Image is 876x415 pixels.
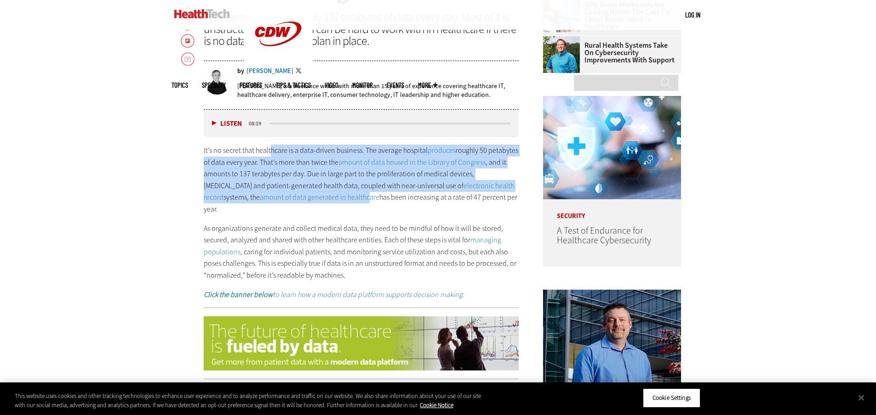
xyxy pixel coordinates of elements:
[420,401,453,409] a: More information about your privacy
[202,82,226,89] span: Specialty
[325,82,338,89] a: Video
[212,120,242,127] button: Listen
[418,82,437,89] span: More
[428,146,456,155] a: produces
[204,110,519,137] div: media player
[172,82,188,89] span: Topics
[174,9,230,18] img: Home
[240,82,262,89] a: Features
[543,199,681,219] p: Security
[204,223,519,281] p: As organizations generate and collect medical data, they need to be mindful of how it will be sto...
[247,119,268,128] div: duration
[260,192,379,202] a: amount of data generated in healthcare
[851,387,871,408] button: Close
[352,82,373,89] a: MonITor
[543,290,681,393] img: Scott Currie
[543,96,681,199] img: Healthcare cybersecurity
[204,145,519,215] p: It’s no secret that healthcare is a data-driven business. The average hospital roughly 50 petabyt...
[204,235,501,257] a: managing populations
[276,82,311,89] a: Tips & Tactics
[338,157,486,167] a: amount of data housed in the Library of Congress
[204,290,464,299] a: Click the banner belowto learn how a modern data platform supports decision making.
[204,290,273,299] em: Click the banner below
[204,316,519,370] img: MDP White Paper
[244,61,313,70] a: CDW
[557,224,651,247] a: A Test of Endurance for Healthcare Cybersecurity
[685,11,700,19] a: Log in
[273,290,464,299] em: to learn how a modern data platform supports decision making.
[15,392,482,409] div: This website uses cookies and other tracking technologies to enhance user experience and to analy...
[685,10,700,20] div: User menu
[387,82,404,89] a: Events
[643,388,700,408] button: Cookie Settings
